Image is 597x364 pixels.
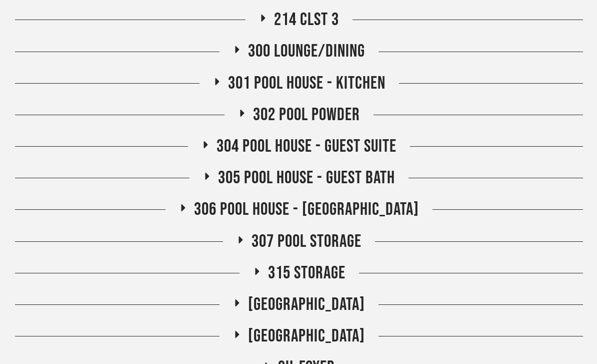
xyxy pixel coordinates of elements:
[228,73,385,95] span: 301 Pool House - Kitchen
[248,41,365,63] span: 300 Lounge/Dining
[248,294,365,316] span: [GEOGRAPHIC_DATA]
[216,136,396,158] span: 304 POOL HOUSE - GUEST SUITE
[248,326,365,347] span: [GEOGRAPHIC_DATA]
[194,199,419,221] span: 306 Pool House - [GEOGRAPHIC_DATA]
[274,10,339,31] span: 214 CLST 3
[268,263,345,284] span: 315 STORAGE
[251,231,361,253] span: 307 Pool Storage
[218,168,395,189] span: 305 Pool House - Guest Bath
[253,105,360,126] span: 302 Pool Powder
